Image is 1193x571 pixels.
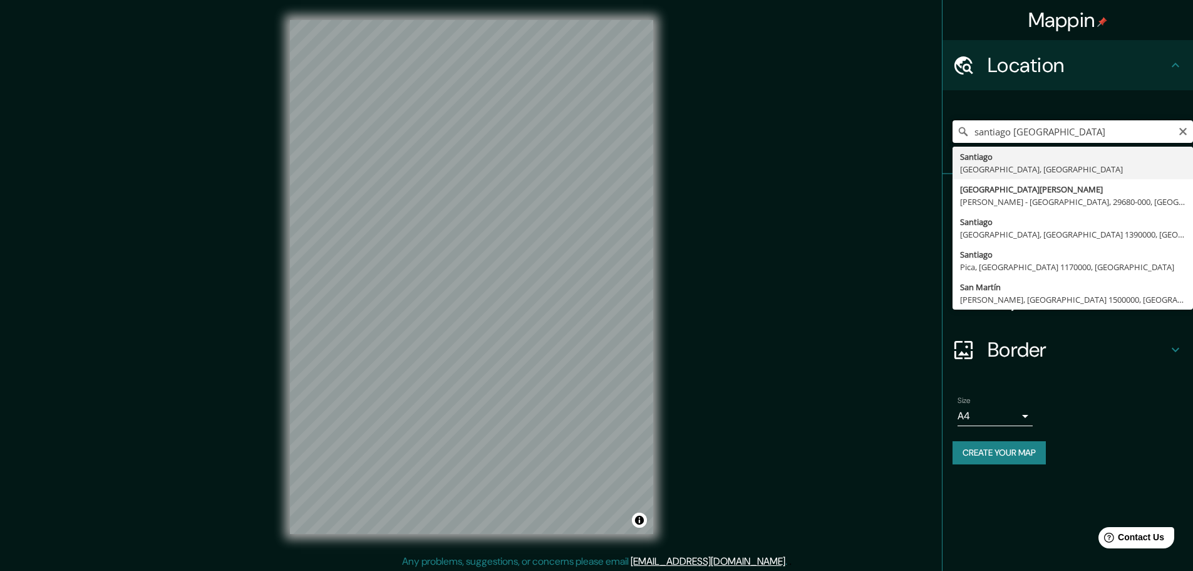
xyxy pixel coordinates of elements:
div: [GEOGRAPHIC_DATA], [GEOGRAPHIC_DATA] 1390000, [GEOGRAPHIC_DATA] [960,228,1185,241]
div: . [787,554,789,569]
h4: Border [988,337,1168,362]
div: Border [943,325,1193,375]
canvas: Map [290,20,653,534]
div: Layout [943,275,1193,325]
div: Pica, [GEOGRAPHIC_DATA] 1170000, [GEOGRAPHIC_DATA] [960,261,1185,273]
h4: Location [988,53,1168,78]
div: [PERSON_NAME] - [GEOGRAPHIC_DATA], 29680-000, [GEOGRAPHIC_DATA] [960,196,1185,208]
div: [GEOGRAPHIC_DATA][PERSON_NAME] [960,183,1185,196]
div: [PERSON_NAME], [GEOGRAPHIC_DATA] 1500000, [GEOGRAPHIC_DATA] [960,293,1185,306]
h4: Mappin [1028,8,1108,33]
iframe: Help widget launcher [1082,522,1179,557]
button: Create your map [953,441,1046,464]
div: Style [943,224,1193,275]
div: Santiago [960,150,1185,163]
div: Location [943,40,1193,90]
a: [EMAIL_ADDRESS][DOMAIN_NAME] [631,555,785,568]
div: Santiago [960,216,1185,228]
div: Pins [943,174,1193,224]
button: Toggle attribution [632,513,647,528]
img: pin-icon.png [1097,17,1107,27]
div: A4 [958,406,1033,426]
div: . [789,554,792,569]
label: Size [958,396,971,406]
h4: Layout [988,287,1168,312]
div: Santiago [960,248,1185,261]
button: Clear [1178,125,1188,137]
div: [GEOGRAPHIC_DATA], [GEOGRAPHIC_DATA] [960,163,1185,175]
p: Any problems, suggestions, or concerns please email . [402,554,787,569]
div: San Martín [960,281,1185,293]
input: Pick your city or area [953,120,1193,143]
